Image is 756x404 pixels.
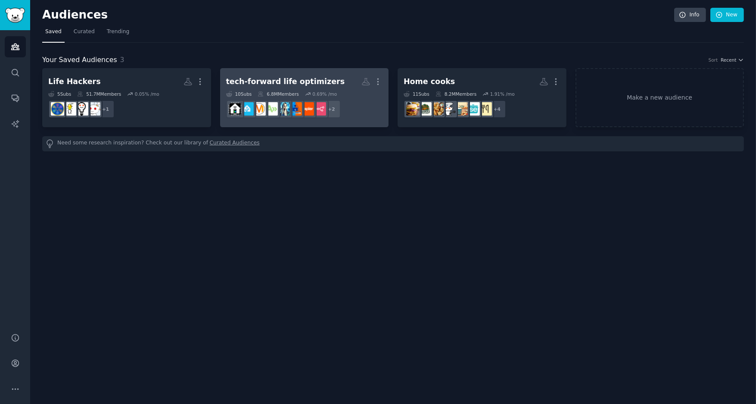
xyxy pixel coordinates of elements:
[709,57,718,63] div: Sort
[51,102,64,116] img: LifeProTips
[488,100,506,118] div: + 4
[721,57,744,63] button: Recent
[104,25,132,43] a: Trending
[77,91,121,97] div: 51.7M Members
[301,102,314,116] img: zapier
[258,91,299,97] div: 6.8M Members
[430,102,444,116] img: EpicRecipesUs
[120,56,124,64] span: 3
[313,102,326,116] img: n8n_on_server
[42,55,117,66] span: Your Saved Audiences
[404,76,455,87] div: Home cooks
[323,100,341,118] div: + 2
[42,136,744,151] div: Need some research inspiration? Check out our library of
[210,139,260,148] a: Curated Audiences
[220,68,389,127] a: tech-forward life optimizers10Subs6.8MMembers0.69% /mo+2n8n_on_serverzapierDigitalMarketingHackau...
[63,102,76,116] img: lifehacks
[404,91,429,97] div: 11 Sub s
[442,102,456,116] img: AskCulinary
[48,91,71,97] div: 5 Sub s
[240,102,254,116] img: homeassistant
[226,91,252,97] div: 10 Sub s
[48,76,101,87] div: Life Hackers
[5,8,25,23] img: GummySearch logo
[42,8,674,22] h2: Audiences
[490,91,515,97] div: 1.91 % /mo
[436,91,476,97] div: 8.2M Members
[75,102,88,116] img: homeautomation
[71,25,98,43] a: Curated
[454,102,468,116] img: HomeCookingAdventureA
[406,102,420,116] img: homemadefoods
[312,91,337,97] div: 0.69 % /mo
[674,8,706,22] a: Info
[710,8,744,22] a: New
[479,102,492,116] img: cookingtonight
[277,102,290,116] img: automation
[42,68,211,127] a: Life Hackers5Subs51.7MMembers0.05% /mo+1productivityhomeautomationlifehacksLifeProTips
[418,102,432,116] img: veganhomecooks
[87,102,100,116] img: productivity
[107,28,129,36] span: Trending
[228,102,242,116] img: smarthome
[289,102,302,116] img: DigitalMarketingHack
[398,68,566,127] a: Home cooks11Subs8.2MMembers1.91% /mo+4cookingtonightseriouseatsHomeCookingAdventureAAskCulinaryEp...
[45,28,62,36] span: Saved
[721,57,736,63] span: Recent
[226,76,345,87] div: tech-forward life optimizers
[42,25,65,43] a: Saved
[96,100,115,118] div: + 1
[74,28,95,36] span: Curated
[576,68,744,127] a: Make a new audience
[467,102,480,116] img: seriouseats
[135,91,159,97] div: 0.05 % /mo
[264,102,278,116] img: Automate
[252,102,266,116] img: DigitalMarketing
